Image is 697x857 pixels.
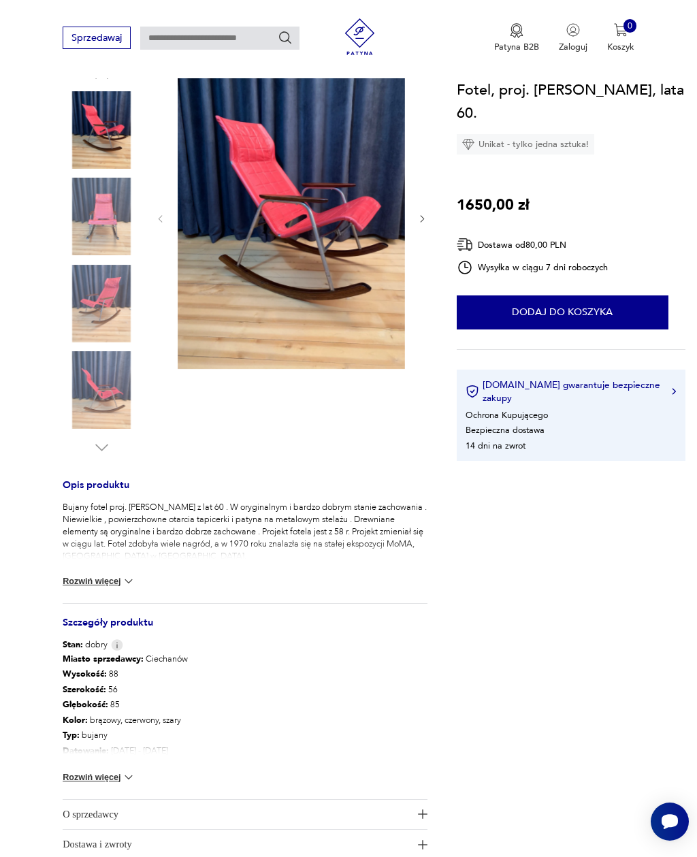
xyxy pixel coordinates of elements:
button: Ikona plusaO sprzedawcy [63,800,427,829]
p: [DATE] - [DATE] [63,743,235,758]
img: Ikona medalu [510,23,523,38]
iframe: Smartsupp widget button [651,803,689,841]
p: Bujany fotel proj. [PERSON_NAME] z lat 60 . W oryginalnym i bardzo dobrym stanie zachowania . Nie... [63,501,427,562]
img: Ikona strzałki w prawo [672,388,676,395]
p: 56 [63,681,235,697]
img: Zdjęcie produktu Fotel, proj. Takeshi Nii, lata 60. [63,351,140,429]
img: Ikonka użytkownika [566,23,580,37]
div: Wysyłka w ciągu 7 dni roboczych [457,260,608,276]
button: Rozwiń więcej [63,771,135,784]
button: Dodaj do koszyka [457,295,668,329]
h1: Fotel, proj. [PERSON_NAME], lata 60. [457,78,685,125]
span: dobry [63,638,108,651]
p: bujany [63,728,235,743]
li: Bezpieczna dostawa [466,425,545,437]
b: Szerokość : [63,683,106,696]
img: Ikona dostawy [457,237,473,254]
div: Dostawa od 80,00 PLN [457,237,608,254]
img: Ikona koszyka [614,23,628,37]
img: Ikona diamentu [462,138,474,150]
b: Typ : [63,729,80,741]
img: Info icon [111,639,123,651]
div: Unikat - tylko jedna sztuka! [457,134,594,155]
b: Miasto sprzedawcy : [63,653,144,665]
div: 0 [623,19,637,33]
img: Patyna - sklep z meblami i dekoracjami vintage [337,18,383,55]
img: chevron down [122,771,135,784]
a: Ikona medaluPatyna B2B [494,23,539,53]
button: 0Koszyk [607,23,634,53]
p: 85 [63,697,235,713]
p: brązowy, czerwony, szary [63,712,235,728]
button: Szukaj [278,30,293,45]
img: Zdjęcie produktu Fotel, proj. Takeshi Nii, lata 60. [63,91,140,169]
b: Stan: [63,638,83,651]
p: Ciechanów [63,651,235,666]
b: Kolor: [63,714,88,726]
p: brown, red, grey [63,758,235,774]
button: Patyna B2B [494,23,539,53]
h3: Opis produktu [63,481,427,502]
button: [DOMAIN_NAME] gwarantuje bezpieczne zakupy [466,378,676,404]
button: Sprzedawaj [63,27,130,49]
img: Zdjęcie produktu Fotel, proj. Takeshi Nii, lata 60. [178,66,405,369]
img: Ikona plusa [418,840,427,850]
img: Zdjęcie produktu Fotel, proj. Takeshi Nii, lata 60. [63,265,140,342]
b: Głębokość : [63,698,108,711]
li: 14 dni na zwrot [466,440,525,452]
img: chevron down [122,575,135,588]
p: 88 [63,666,235,682]
h3: Szczegóły produktu [63,619,427,639]
p: Koszyk [607,41,634,53]
li: Ochrona Kupującego [466,409,548,421]
span: O sprzedawcy [63,800,410,829]
p: Zaloguj [559,41,587,53]
img: Ikona plusa [418,809,427,819]
img: Ikona certyfikatu [466,385,479,398]
b: Wysokość : [63,668,107,680]
button: Zaloguj [559,23,587,53]
img: Zdjęcie produktu Fotel, proj. Takeshi Nii, lata 60. [63,178,140,255]
p: 1650,00 zł [457,194,530,217]
b: Datowanie : [63,745,109,757]
p: Patyna B2B [494,41,539,53]
button: Rozwiń więcej [63,575,135,588]
a: Sprzedawaj [63,35,130,43]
